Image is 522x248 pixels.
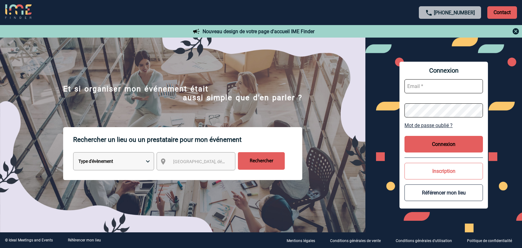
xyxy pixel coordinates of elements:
img: call-24-px.png [425,9,433,17]
button: Connexion [404,136,483,152]
a: Conditions générales de vente [325,237,391,243]
a: Politique de confidentialité [462,237,522,243]
p: Politique de confidentialité [467,239,512,243]
a: [PHONE_NUMBER] [434,10,475,16]
a: Mot de passe oublié ? [404,122,483,128]
a: Référencer mon lieu [68,238,101,242]
p: Conditions générales de vente [330,239,381,243]
p: Contact [487,6,517,19]
a: Conditions générales d'utilisation [391,237,462,243]
div: © Ideal Meetings and Events [5,238,53,242]
p: Conditions générales d'utilisation [396,239,452,243]
span: [GEOGRAPHIC_DATA], département, région... [173,159,260,164]
button: Inscription [404,163,483,179]
input: Email * [404,79,483,93]
button: Référencer mon lieu [404,184,483,201]
a: Mentions légales [282,237,325,243]
p: Rechercher un lieu ou un prestataire pour mon événement [73,127,302,152]
span: Connexion [404,67,483,74]
input: Rechercher [238,152,285,170]
p: Mentions légales [287,239,315,243]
